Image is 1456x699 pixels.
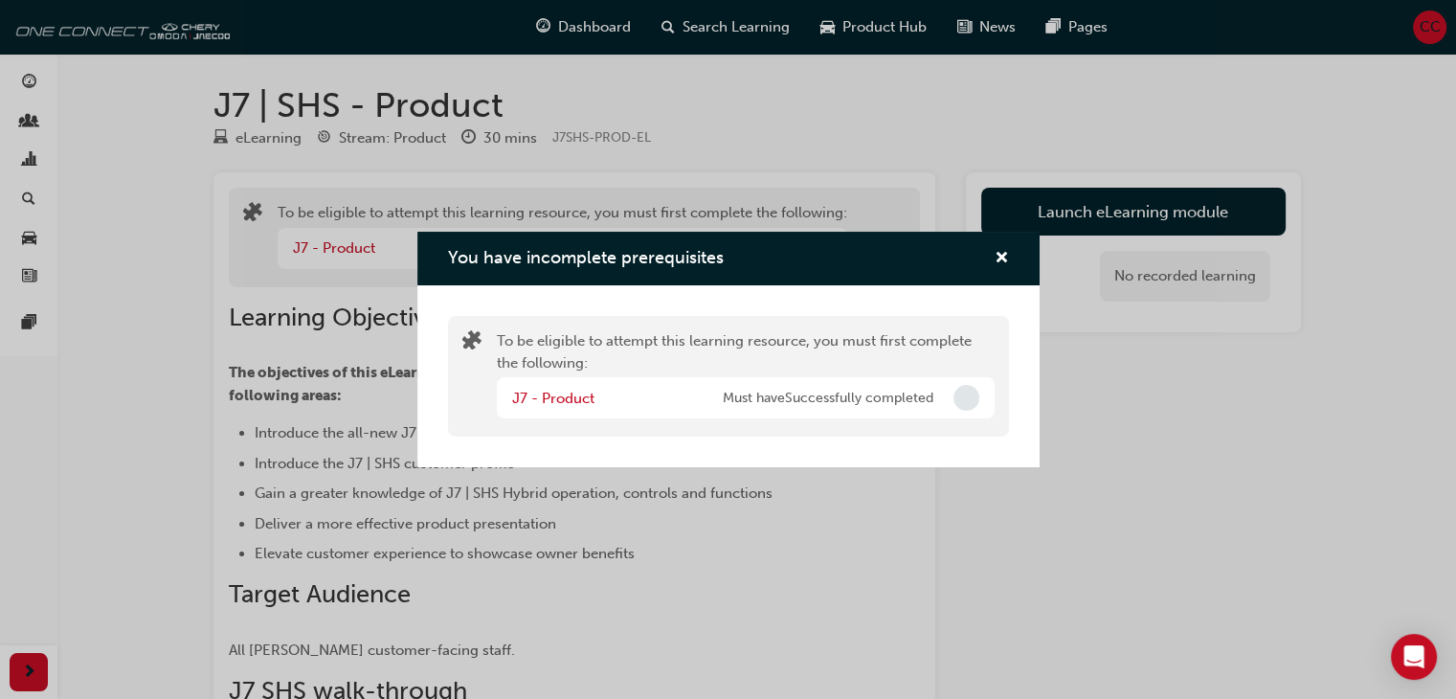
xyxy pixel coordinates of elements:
span: puzzle-icon [462,332,482,354]
div: Open Intercom Messenger [1391,634,1437,680]
div: To be eligible to attempt this learning resource, you must first complete the following: [497,330,995,422]
span: cross-icon [995,251,1009,268]
span: You have incomplete prerequisites [448,247,724,268]
a: J7 - Product [512,390,594,407]
span: Incomplete [953,385,979,411]
div: You have incomplete prerequisites [417,232,1040,468]
button: cross-icon [995,247,1009,271]
span: Must have Successfully completed [723,388,933,410]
